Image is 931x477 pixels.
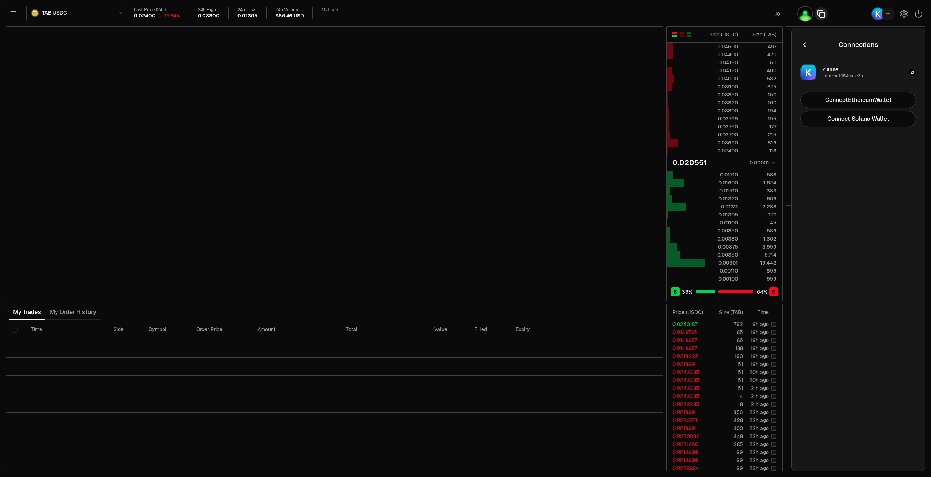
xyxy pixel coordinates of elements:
[674,288,677,295] span: B
[198,13,220,19] div: 0.03800
[706,43,738,50] div: 0.04500
[744,187,776,194] div: 333
[757,288,767,295] span: 64 %
[800,111,916,127] button: Connect Solana Wallet
[667,368,709,376] td: 0.0242385
[321,7,338,13] div: Mkt cap
[667,344,709,352] td: 0.0149987
[667,400,709,408] td: 0.0242385
[706,91,738,98] div: 0.03850
[709,392,743,400] td: 4
[709,456,743,464] td: 99
[709,440,743,448] td: 285
[706,275,738,282] div: 0.00100
[751,337,769,343] time: 19h ago
[751,393,769,400] time: 21h ago
[709,432,743,440] td: 448
[709,448,743,456] td: 99
[706,235,738,242] div: 0.00380
[797,6,813,22] img: Zillane
[706,211,738,218] div: 0.01305
[709,376,743,384] td: 51
[749,309,769,316] div: Time
[744,259,776,266] div: 19,442
[744,123,776,130] div: 177
[667,336,709,344] td: 0.0149987
[191,320,252,339] th: Order Price
[744,147,776,154] div: 118
[679,32,685,37] button: Show Sell Orders Only
[772,288,775,295] span: S
[709,464,743,472] td: 99
[706,131,738,138] div: 0.03700
[744,219,776,226] div: 45
[709,328,743,336] td: 185
[682,288,692,295] span: 36 %
[744,211,776,218] div: 170
[751,353,769,359] time: 19h ago
[749,377,769,383] time: 20h ago
[53,10,67,16] span: USDC
[709,408,743,416] td: 356
[667,440,709,448] td: 0.0231460
[468,320,510,339] th: Filled
[667,424,709,432] td: 0.0213991
[744,67,776,74] div: 400
[751,401,769,408] time: 21h ago
[672,158,707,168] div: 0.020551
[706,187,738,194] div: 0.01510
[706,99,738,106] div: 0.03820
[706,31,738,38] div: Price ( USDC )
[706,203,738,210] div: 0.01311
[237,7,258,13] div: 24h Low
[672,309,708,316] div: Price ( USDC )
[749,425,769,432] time: 22h ago
[709,416,743,424] td: 428
[706,139,738,146] div: 0.03690
[709,384,743,392] td: 51
[706,83,738,90] div: 0.03900
[706,59,738,66] div: 0.04150
[744,235,776,242] div: 1,302
[706,67,738,74] div: 0.04120
[164,13,180,19] div: 36.84%
[706,219,738,226] div: 0.01100
[667,456,709,464] td: 0.0214999
[800,64,816,80] img: Zillane
[744,43,776,50] div: 497
[749,417,769,424] time: 22h ago
[9,305,45,319] button: My Trades
[744,267,776,274] div: 896
[45,305,101,319] button: My Order History
[744,243,776,250] div: 3,999
[800,92,916,108] button: ConnectEthereumWallet
[709,336,743,344] td: 186
[686,32,692,37] button: Show Buy Orders Only
[134,7,180,13] div: Last Price (24h)
[744,91,776,98] div: 150
[706,195,738,202] div: 0.01320
[839,40,878,50] div: Connections
[667,384,709,392] td: 0.0242385
[31,9,39,17] img: TAB.png
[275,7,304,13] div: 24h Volume
[749,441,769,448] time: 22h ago
[672,32,678,37] button: Show Buy and Sell Orders
[744,171,776,178] div: 588
[749,465,769,472] time: 23h ago
[752,321,769,327] time: 9h ago
[747,158,776,167] button: 0.00001
[749,369,769,375] time: 20h ago
[709,344,743,352] td: 188
[751,345,769,351] time: 19h ago
[706,107,738,114] div: 0.03800
[709,424,743,432] td: 400
[751,385,769,391] time: 21h ago
[706,147,738,154] div: 0.02400
[134,13,156,19] div: 0.02400
[706,227,738,234] div: 0.00850
[744,115,776,122] div: 195
[12,327,18,333] button: Select all
[709,360,743,368] td: 51
[822,66,838,73] div: Zillane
